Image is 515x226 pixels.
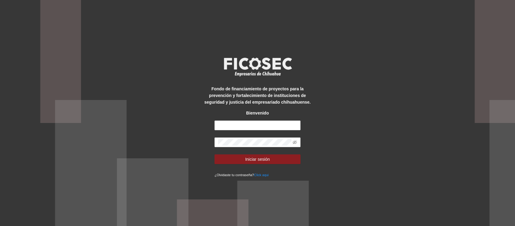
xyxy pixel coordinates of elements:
strong: Fondo de financiamiento de proyectos para la prevención y fortalecimiento de instituciones de seg... [204,86,310,105]
strong: Bienvenido [246,111,269,115]
img: logo [220,56,295,78]
span: eye-invisible [293,140,297,144]
a: Click aqui [254,173,269,177]
span: Iniciar sesión [245,156,270,163]
small: ¿Olvidaste tu contraseña? [215,173,269,177]
button: Iniciar sesión [215,154,300,164]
